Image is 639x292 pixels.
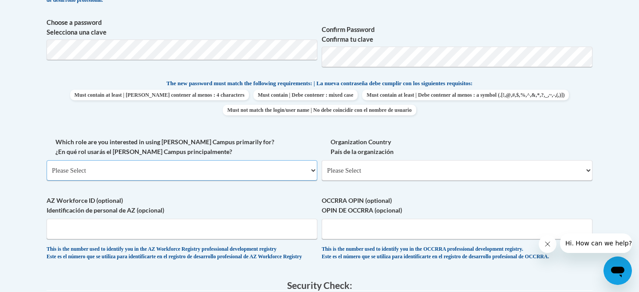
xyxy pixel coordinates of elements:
[47,246,317,260] div: This is the number used to identify you in the AZ Workforce Registry professional development reg...
[322,25,592,44] label: Confirm Password Confirma tu clave
[287,280,352,291] span: Security Check:
[47,196,317,215] label: AZ Workforce ID (optional) Identificación de personal de AZ (opcional)
[47,137,317,157] label: Which role are you interested in using [PERSON_NAME] Campus primarily for? ¿En qué rol usarás el ...
[166,79,473,87] span: The new password must match the following requirements: | La nueva contraseña debe cumplir con lo...
[322,196,592,215] label: OCCRRA OPIN (optional) OPIN DE OCCRRA (opcional)
[70,90,249,100] span: Must contain at least | [PERSON_NAME] contener al menos : 4 characters
[322,246,592,260] div: This is the number used to identify you in the OCCRRA professional development registry. Este es ...
[362,90,569,100] span: Must contain at least | Debe contener al menos : a symbol (.[!,@,#,$,%,^,&,*,?,_,~,-,(,)])
[223,105,416,115] span: Must not match the login/user name | No debe coincidir con el nombre de usuario
[322,137,592,157] label: Organization Country País de la organización
[603,256,632,285] iframe: Button to launch messaging window
[539,235,556,253] iframe: Close message
[560,233,632,253] iframe: Message from company
[253,90,358,100] span: Must contain | Debe contener : mixed case
[47,18,317,37] label: Choose a password Selecciona una clave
